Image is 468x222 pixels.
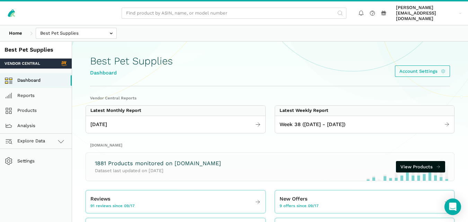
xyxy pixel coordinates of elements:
[90,195,111,203] span: Reviews
[90,203,135,208] span: 91 reviews since 09/17
[95,160,221,168] h3: 1881 Products monitored on [DOMAIN_NAME]
[90,95,450,101] h2: Vendor Central Reports
[90,55,173,67] h1: Best Pet Supplies
[90,108,141,113] div: Latest Monthly Report
[280,108,328,113] div: Latest Weekly Report
[395,65,450,77] a: Account Settings
[7,137,45,145] span: Explore Data
[396,161,445,172] a: View Products
[280,121,345,128] span: Week 38 ([DATE] - [DATE])
[90,121,107,128] span: [DATE]
[280,195,308,203] span: New Offers
[86,118,265,131] a: [DATE]
[5,61,40,66] span: Vendor Central
[90,142,450,148] h2: [DOMAIN_NAME]
[400,163,433,170] span: View Products
[86,193,265,211] a: Reviews 91 reviews since 09/17
[5,28,27,39] a: Home
[275,193,454,211] a: New Offers 9 offers since 09/17
[36,28,117,39] input: Best Pet Supplies
[122,8,346,19] input: Find product by ASIN, name, or model number
[280,203,319,208] span: 9 offers since 09/17
[5,46,67,54] div: Best Pet Supplies
[95,167,221,174] p: Dataset last updated on [DATE]
[275,118,454,131] a: Week 38 ([DATE] - [DATE])
[90,69,173,77] div: Dashboard
[396,5,457,22] span: [PERSON_NAME][EMAIL_ADDRESS][DOMAIN_NAME]
[394,4,464,23] a: [PERSON_NAME][EMAIL_ADDRESS][DOMAIN_NAME]
[444,198,461,215] div: Open Intercom Messenger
